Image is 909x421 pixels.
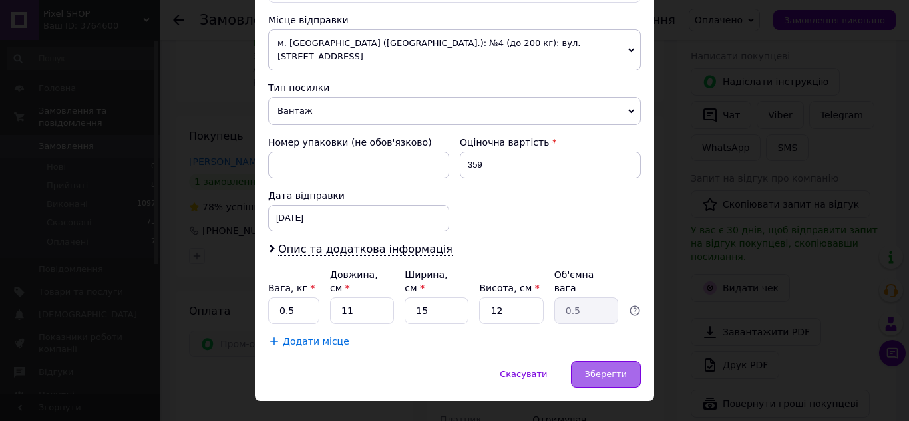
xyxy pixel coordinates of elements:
label: Вага, кг [268,283,315,293]
div: Дата відправки [268,189,449,202]
span: м. [GEOGRAPHIC_DATA] ([GEOGRAPHIC_DATA].): №4 (до 200 кг): вул. [STREET_ADDRESS] [268,29,641,70]
span: Опис та додаткова інформація [278,243,453,256]
div: Об'ємна вага [554,268,618,295]
span: Зберегти [585,369,627,379]
span: Тип посилки [268,82,329,93]
span: Місце відправки [268,15,349,25]
label: Висота, см [479,283,539,293]
div: Номер упаковки (не обов'язково) [268,136,449,149]
label: Довжина, см [330,269,378,293]
div: Оціночна вартість [460,136,641,149]
label: Ширина, см [405,269,447,293]
span: Вантаж [268,97,641,125]
span: Додати місце [283,336,349,347]
span: Скасувати [500,369,547,379]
